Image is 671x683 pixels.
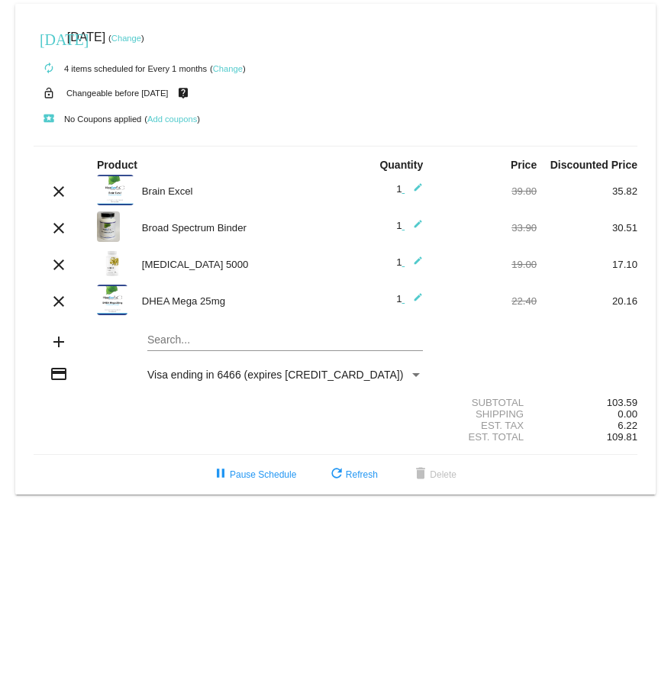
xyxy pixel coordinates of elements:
[147,369,403,381] span: Visa ending in 6466 (expires [CREDIT_CARD_DATA])
[134,222,336,234] div: Broad Spectrum Binder
[50,182,68,201] mat-icon: clear
[50,333,68,351] mat-icon: add
[618,420,637,431] span: 6.22
[537,295,637,307] div: 20.16
[211,469,296,480] span: Pause Schedule
[50,292,68,311] mat-icon: clear
[147,334,423,346] input: Search...
[40,110,58,128] mat-icon: local_play
[211,466,230,484] mat-icon: pause
[174,83,192,103] mat-icon: live_help
[537,222,637,234] div: 30.51
[34,64,207,73] small: 4 items scheduled for Every 1 months
[405,256,423,274] mat-icon: edit
[537,185,637,197] div: 35.82
[97,285,127,315] img: DHEA-Mega-25mg-label.png
[396,256,423,268] span: 1
[327,469,378,480] span: Refresh
[134,185,336,197] div: Brain Excel
[66,89,169,98] small: Changeable before [DATE]
[97,159,137,171] strong: Product
[134,295,336,307] div: DHEA Mega 25mg
[50,256,68,274] mat-icon: clear
[607,431,637,443] span: 109.81
[40,60,58,78] mat-icon: autorenew
[147,114,197,124] a: Add coupons
[411,466,430,484] mat-icon: delete
[213,64,243,73] a: Change
[550,159,637,171] strong: Discounted Price
[40,83,58,103] mat-icon: lock_open
[134,259,336,270] div: [MEDICAL_DATA] 5000
[411,469,456,480] span: Delete
[396,183,423,195] span: 1
[97,211,120,242] img: Broad-Spectrum-Binder-label-scaled.jpg
[405,182,423,201] mat-icon: edit
[618,408,637,420] span: 0.00
[436,185,537,197] div: 39.80
[537,259,637,270] div: 17.10
[111,34,141,43] a: Change
[210,64,246,73] small: ( )
[97,175,134,205] img: Brain-Excel-label.png
[436,259,537,270] div: 19.00
[379,159,423,171] strong: Quantity
[97,248,127,279] img: Vitamin-D-5000-label.png
[40,29,58,47] mat-icon: [DATE]
[405,219,423,237] mat-icon: edit
[108,34,144,43] small: ( )
[327,466,346,484] mat-icon: refresh
[50,365,68,383] mat-icon: credit_card
[511,159,537,171] strong: Price
[144,114,200,124] small: ( )
[50,219,68,237] mat-icon: clear
[436,222,537,234] div: 33.90
[147,369,423,381] mat-select: Payment Method
[396,220,423,231] span: 1
[34,114,141,124] small: No Coupons applied
[537,397,637,408] div: 103.59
